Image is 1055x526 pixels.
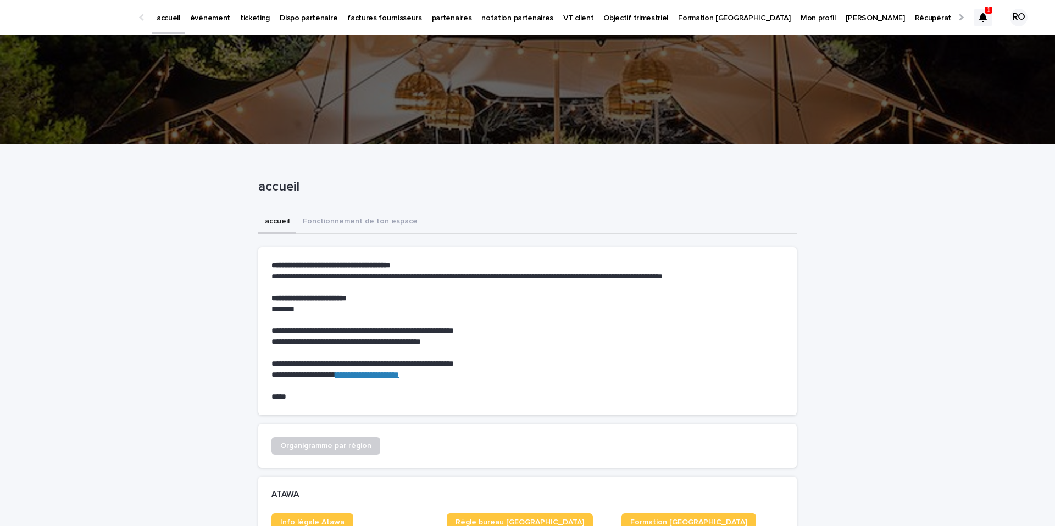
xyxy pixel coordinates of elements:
[974,9,992,26] div: 1
[1010,9,1028,26] div: RO
[258,179,792,195] p: accueil
[271,437,380,455] a: Organigramme par région
[258,211,296,234] button: accueil
[22,7,129,29] img: Ls34BcGeRexTGTNfXpUC
[630,518,747,526] span: Formation [GEOGRAPHIC_DATA]
[296,211,424,234] button: Fonctionnement de ton espace
[280,442,371,450] span: Organigramme par région
[987,6,991,14] p: 1
[456,518,584,526] span: Règle bureau [GEOGRAPHIC_DATA]
[271,490,299,500] h2: ATAWA
[280,518,345,526] span: Info légale Atawa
